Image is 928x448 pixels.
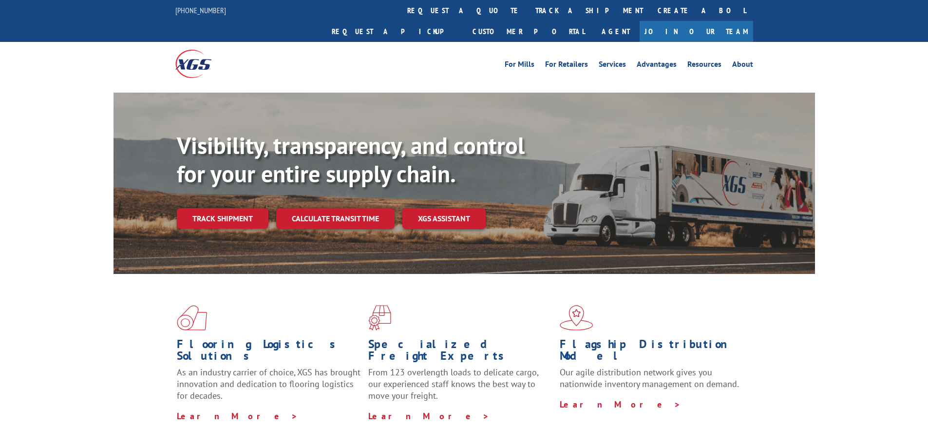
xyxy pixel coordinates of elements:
a: Learn More > [177,410,298,422]
a: For Mills [505,60,534,71]
h1: Flooring Logistics Solutions [177,338,361,367]
a: Advantages [637,60,677,71]
a: Resources [687,60,721,71]
span: Our agile distribution network gives you nationwide inventory management on demand. [560,367,739,390]
a: Track shipment [177,208,268,229]
img: xgs-icon-focused-on-flooring-red [368,305,391,331]
a: Agent [592,21,640,42]
p: From 123 overlength loads to delicate cargo, our experienced staff knows the best way to move you... [368,367,552,410]
a: For Retailers [545,60,588,71]
a: Request a pickup [324,21,465,42]
a: Customer Portal [465,21,592,42]
h1: Specialized Freight Experts [368,338,552,367]
a: Calculate transit time [276,208,395,229]
a: Join Our Team [640,21,753,42]
img: xgs-icon-total-supply-chain-intelligence-red [177,305,207,331]
span: As an industry carrier of choice, XGS has brought innovation and dedication to flooring logistics... [177,367,360,401]
a: Learn More > [368,410,490,422]
a: XGS ASSISTANT [402,208,486,229]
img: xgs-icon-flagship-distribution-model-red [560,305,593,331]
a: [PHONE_NUMBER] [175,5,226,15]
b: Visibility, transparency, and control for your entire supply chain. [177,130,525,189]
a: About [732,60,753,71]
h1: Flagship Distribution Model [560,338,744,367]
a: Learn More > [560,399,681,410]
a: Services [599,60,626,71]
